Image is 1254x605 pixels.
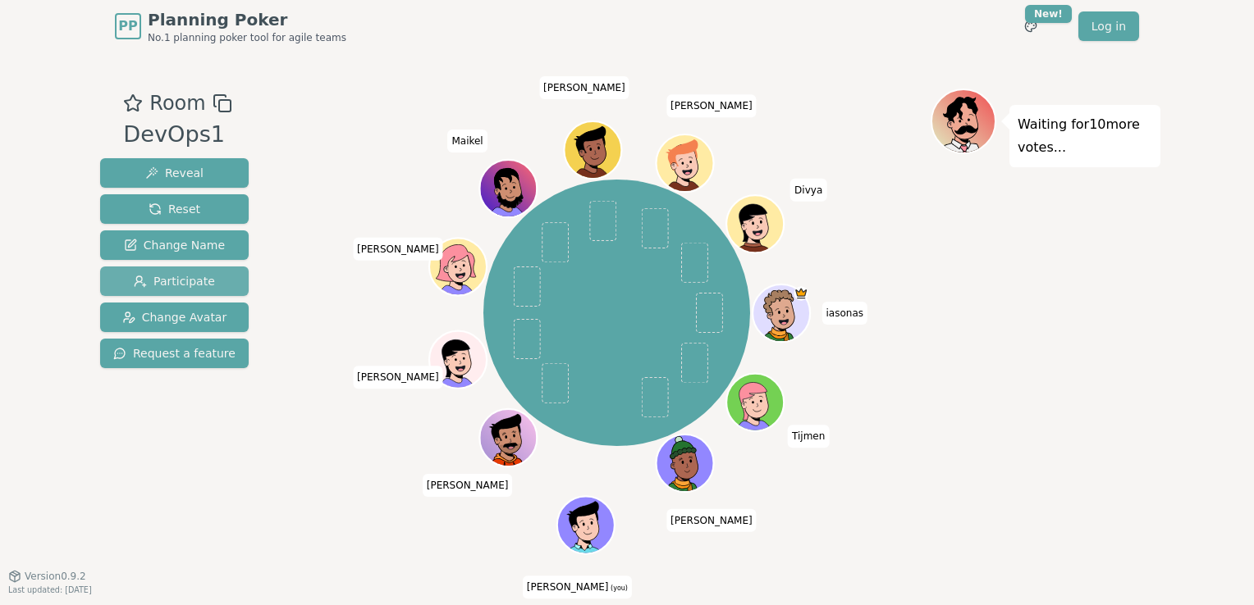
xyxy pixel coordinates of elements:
div: New! [1025,5,1072,23]
span: Change Avatar [122,309,227,325]
span: Click to change your name [666,94,757,117]
button: Reveal [100,158,249,188]
span: Request a feature [113,345,236,362]
span: Click to change your name [353,366,443,389]
a: Log in [1078,11,1139,41]
span: Reset [149,201,200,217]
span: Planning Poker [148,8,346,31]
span: Click to change your name [788,425,829,448]
span: Reveal [145,165,204,181]
span: (you) [609,585,629,592]
button: Reset [100,194,249,224]
p: Waiting for 10 more votes... [1018,113,1152,159]
button: Add as favourite [123,89,143,118]
button: New! [1016,11,1046,41]
span: No.1 planning poker tool for agile teams [148,31,346,44]
a: PPPlanning PokerNo.1 planning poker tool for agile teams [115,8,346,44]
button: Change Name [100,230,249,260]
span: Click to change your name [447,130,487,152]
span: PP [118,16,137,36]
span: Click to change your name [790,179,826,202]
span: iasonas is the host [794,286,809,301]
div: DevOps1 [123,118,231,152]
button: Version0.9.2 [8,570,86,583]
span: Version 0.9.2 [25,570,86,583]
span: Click to change your name [822,302,867,325]
button: Participate [100,266,249,296]
span: Change Name [124,237,225,253]
span: Click to change your name [523,575,632,598]
span: Room [149,89,205,118]
button: Click to change your avatar [559,498,613,552]
span: Click to change your name [423,474,513,497]
span: Last updated: [DATE] [8,585,92,594]
span: Click to change your name [666,508,757,531]
button: Request a feature [100,339,249,368]
span: Participate [134,273,215,289]
span: Click to change your name [539,76,629,99]
button: Change Avatar [100,302,249,332]
span: Click to change your name [353,237,443,260]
